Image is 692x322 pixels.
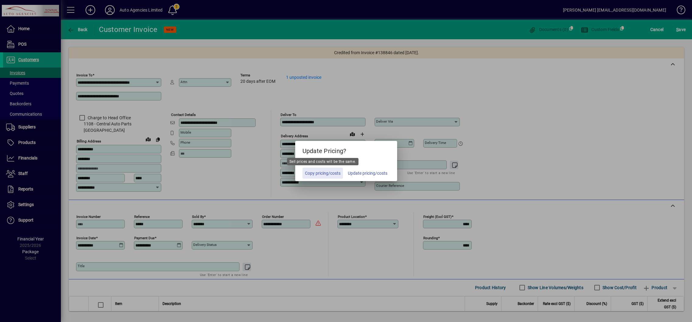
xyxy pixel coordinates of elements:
button: Copy pricing/costs [302,168,343,179]
div: Sell prices and costs will be the same. [287,158,358,165]
span: Copy pricing/costs [305,170,341,177]
span: Update pricing/costs [348,170,387,177]
button: Update pricing/costs [345,168,390,179]
h5: Update Pricing? [295,141,397,159]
